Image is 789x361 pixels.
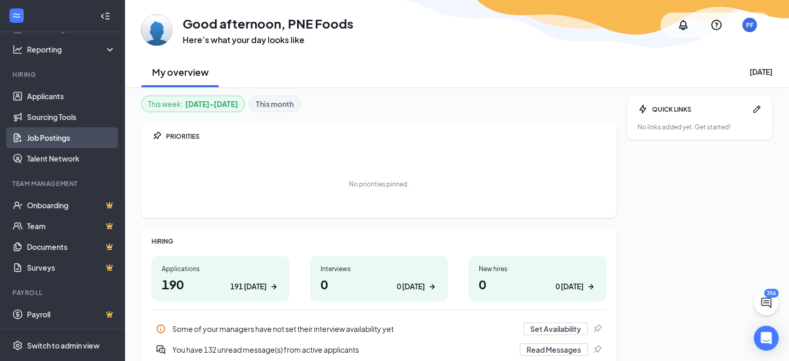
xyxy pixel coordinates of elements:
[523,323,588,335] button: Set Availability
[183,34,353,46] h3: Here’s what your day looks like
[710,19,723,31] svg: QuestionInfo
[638,123,762,131] div: No links added yet. Get started!
[151,318,606,339] a: InfoSome of your managers have not set their interview availability yetSet AvailabilityPin
[162,275,279,293] h1: 190
[183,15,353,32] h1: Good afternoon, PNE Foods
[156,324,166,334] svg: Info
[754,326,779,351] div: Open Intercom Messenger
[151,339,606,360] a: DoubleChatActiveYou have 132 unread message(s) from active applicantsRead MessagesPin
[27,236,116,257] a: DocumentsCrown
[479,264,596,273] div: New hires
[556,281,584,292] div: 0 [DATE]
[752,104,762,114] svg: Pen
[27,216,116,236] a: TeamCrown
[27,340,100,351] div: Switch to admin view
[746,21,754,30] div: PF
[151,237,606,246] div: HIRING
[256,98,294,110] b: This month
[166,132,606,141] div: PRIORITIES
[12,70,114,79] div: Hiring
[27,257,116,278] a: SurveysCrown
[760,297,772,309] svg: ChatActive
[27,106,116,127] a: Sourcing Tools
[586,282,596,292] svg: ArrowRight
[764,289,779,298] div: 356
[750,66,772,77] div: [DATE]
[152,65,209,78] h2: My overview
[677,19,689,31] svg: Notifications
[162,264,279,273] div: Applications
[479,275,596,293] h1: 0
[156,344,166,355] svg: DoubleChatActive
[520,343,588,356] button: Read Messages
[151,131,162,141] svg: Pin
[592,344,602,355] svg: Pin
[12,288,114,297] div: Payroll
[11,10,22,21] svg: WorkstreamLogo
[151,339,606,360] div: You have 132 unread message(s) from active applicants
[27,44,116,55] div: Reporting
[652,105,748,114] div: QUICK LINKS
[754,290,779,315] button: ChatActive
[27,148,116,169] a: Talent Network
[321,275,438,293] h1: 0
[185,98,238,110] b: [DATE] - [DATE]
[427,282,437,292] svg: ArrowRight
[100,11,110,21] svg: Collapse
[12,179,114,188] div: Team Management
[27,86,116,106] a: Applicants
[12,340,23,351] svg: Settings
[230,281,267,292] div: 191 [DATE]
[172,324,517,334] div: Some of your managers have not set their interview availability yet
[27,127,116,148] a: Job Postings
[27,304,116,325] a: PayrollCrown
[269,282,279,292] svg: ArrowRight
[27,195,116,216] a: OnboardingCrown
[148,98,238,110] div: This week :
[151,256,289,301] a: Applications190191 [DATE]ArrowRight
[638,104,648,114] svg: Bolt
[397,281,425,292] div: 0 [DATE]
[321,264,438,273] div: Interviews
[349,180,409,189] div: No priorities pinned.
[172,344,514,355] div: You have 132 unread message(s) from active applicants
[468,256,606,301] a: New hires00 [DATE]ArrowRight
[151,318,606,339] div: Some of your managers have not set their interview availability yet
[592,324,602,334] svg: Pin
[310,256,448,301] a: Interviews00 [DATE]ArrowRight
[12,44,23,55] svg: Analysis
[141,15,172,46] img: PNE Foods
